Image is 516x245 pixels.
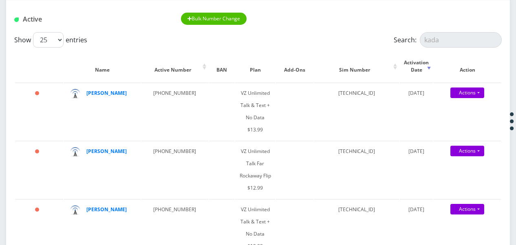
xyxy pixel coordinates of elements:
label: Show entries [14,32,87,48]
a: [PERSON_NAME] [86,206,127,213]
td: [PHONE_NUMBER] [141,83,208,140]
a: [PERSON_NAME] [86,148,127,155]
td: [TECHNICAL_ID] [314,141,399,198]
select: Showentries [33,32,64,48]
td: [TECHNICAL_ID] [314,83,399,140]
th: Activation Date: activate to sort column ascending [400,51,433,82]
th: Name [64,51,141,82]
a: [PERSON_NAME] [86,90,127,96]
td: VZ Unlimited Talk & Text + No Data $13.99 [235,83,276,140]
span: [DATE] [408,90,424,96]
a: Actions [450,87,484,98]
th: Action [434,51,501,82]
img: Active [14,17,19,22]
span: [DATE] [408,148,424,155]
th: Sim Number: activate to sort column ascending [314,51,399,82]
a: Actions [450,146,484,156]
a: Actions [450,204,484,214]
th: Add-Ons [276,51,313,82]
td: [PHONE_NUMBER] [141,141,208,198]
input: Search: [420,32,502,48]
th: Active Number: activate to sort column ascending [141,51,208,82]
span: [DATE] [408,206,424,213]
td: VZ Unlimited Talk Far Rockaway Flip $12.99 [235,141,276,198]
th: Plan [235,51,276,82]
label: Search: [394,32,502,48]
button: Bulk Number Change [181,13,247,25]
th: BAN [209,51,234,82]
h1: Active [14,15,169,23]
